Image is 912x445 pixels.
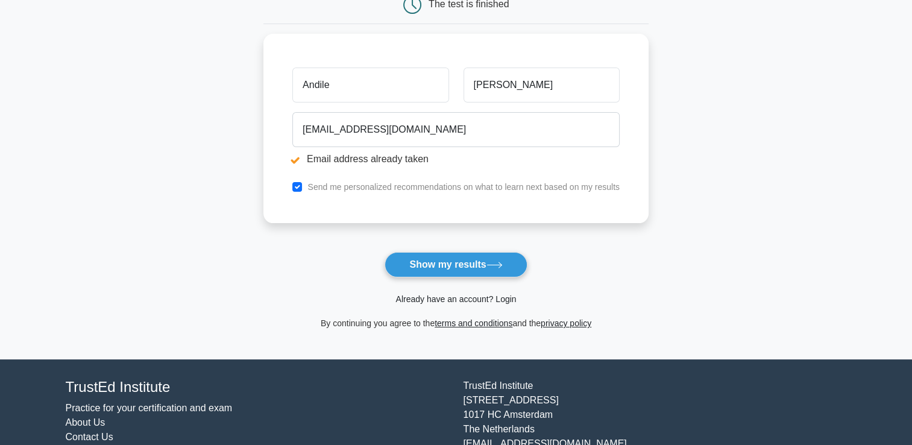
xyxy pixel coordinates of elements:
[66,417,105,428] a: About Us
[395,294,516,304] a: Already have an account? Login
[435,318,512,328] a: terms and conditions
[385,252,527,277] button: Show my results
[292,112,620,147] input: Email
[66,432,113,442] a: Contact Us
[256,316,656,330] div: By continuing you agree to the and the
[66,379,449,396] h4: TrustEd Institute
[541,318,591,328] a: privacy policy
[292,152,620,166] li: Email address already taken
[292,68,448,103] input: First name
[66,403,233,413] a: Practice for your certification and exam
[464,68,620,103] input: Last name
[307,182,620,192] label: Send me personalized recommendations on what to learn next based on my results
